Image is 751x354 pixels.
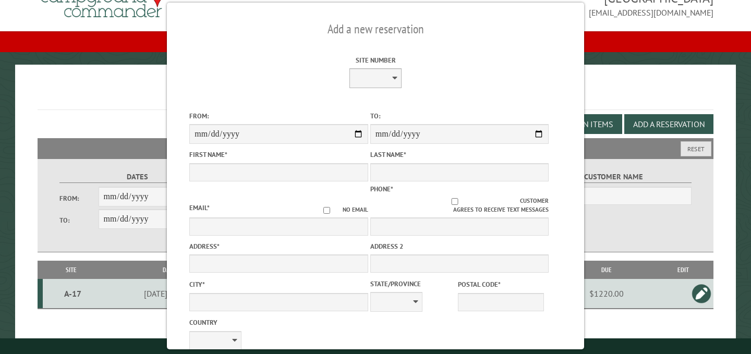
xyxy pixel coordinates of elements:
[43,261,100,279] th: Site
[59,171,215,183] label: Dates
[189,111,368,121] label: From:
[59,193,99,203] label: From:
[370,241,549,251] label: Address 2
[458,279,543,289] label: Postal Code
[560,279,653,309] td: $1220.00
[390,198,520,205] input: Customer agrees to receive text messages
[38,138,713,158] h2: Filters
[311,205,368,214] label: No email
[189,150,368,160] label: First Name
[624,114,713,134] button: Add a Reservation
[370,150,549,160] label: Last Name
[536,171,692,183] label: Customer Name
[102,288,239,299] div: [DATE] - [DATE]
[189,318,368,327] label: Country
[370,279,456,289] label: State/Province
[189,203,210,212] label: Email
[59,215,99,225] label: To:
[47,288,99,299] div: A-17
[653,261,713,279] th: Edit
[286,55,465,65] label: Site Number
[38,81,713,110] h1: Reservations
[189,241,368,251] label: Address
[189,19,562,39] h2: Add a new reservation
[560,261,653,279] th: Due
[681,141,711,156] button: Reset
[311,207,343,214] input: No email
[189,279,368,289] label: City
[100,261,240,279] th: Dates
[370,111,549,121] label: To:
[370,185,393,193] label: Phone
[370,197,549,214] label: Customer agrees to receive text messages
